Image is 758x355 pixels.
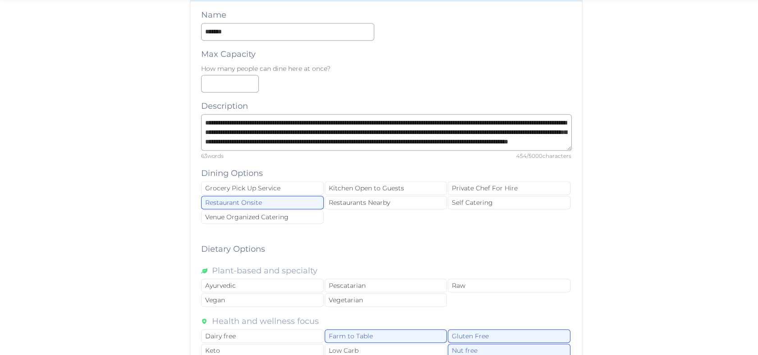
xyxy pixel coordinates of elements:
label: Dietary Options [201,243,265,255]
div: Private Chef For Hire [448,181,570,195]
label: Max Capacity [201,48,256,60]
label: Dining Options [201,167,263,180]
div: Self Catering [448,196,570,209]
div: Restaurants Nearby [325,196,447,209]
div: 454 / 5000 characters [516,152,571,160]
div: Vegetarian [325,293,447,307]
div: 63 words [201,152,224,160]
div: Kitchen Open to Guests [325,181,447,195]
label: Plant-based and specialty [212,264,317,279]
p: How many people can dine here at once? [201,64,572,73]
div: Ayurvedic [201,279,324,292]
label: Description [201,100,248,112]
label: Health and wellness focus [212,315,319,329]
div: Grocery Pick Up Service [201,181,324,195]
div: Restaurant Onsite [201,196,324,209]
div: Gluten Free [448,329,570,343]
div: Pescatarian [325,279,447,292]
div: Venue Organized Catering [201,210,324,224]
div: Raw [448,279,570,292]
div: Dairy free [201,329,324,343]
div: Farm to Table [325,329,447,343]
div: Vegan [201,293,324,307]
label: Name [201,9,226,21]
